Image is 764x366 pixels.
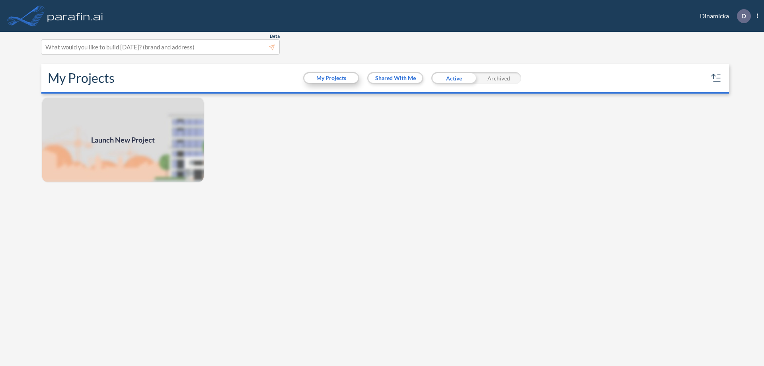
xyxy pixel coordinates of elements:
a: Launch New Project [41,97,205,183]
button: Shared With Me [368,73,422,83]
div: Archived [476,72,521,84]
div: Active [431,72,476,84]
span: Beta [270,33,280,39]
h2: My Projects [48,70,115,86]
span: Launch New Project [91,135,155,145]
button: sort [710,72,723,84]
div: Dinamicka [688,9,758,23]
img: logo [46,8,105,24]
button: My Projects [304,73,358,83]
img: add [41,97,205,183]
p: D [741,12,746,20]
